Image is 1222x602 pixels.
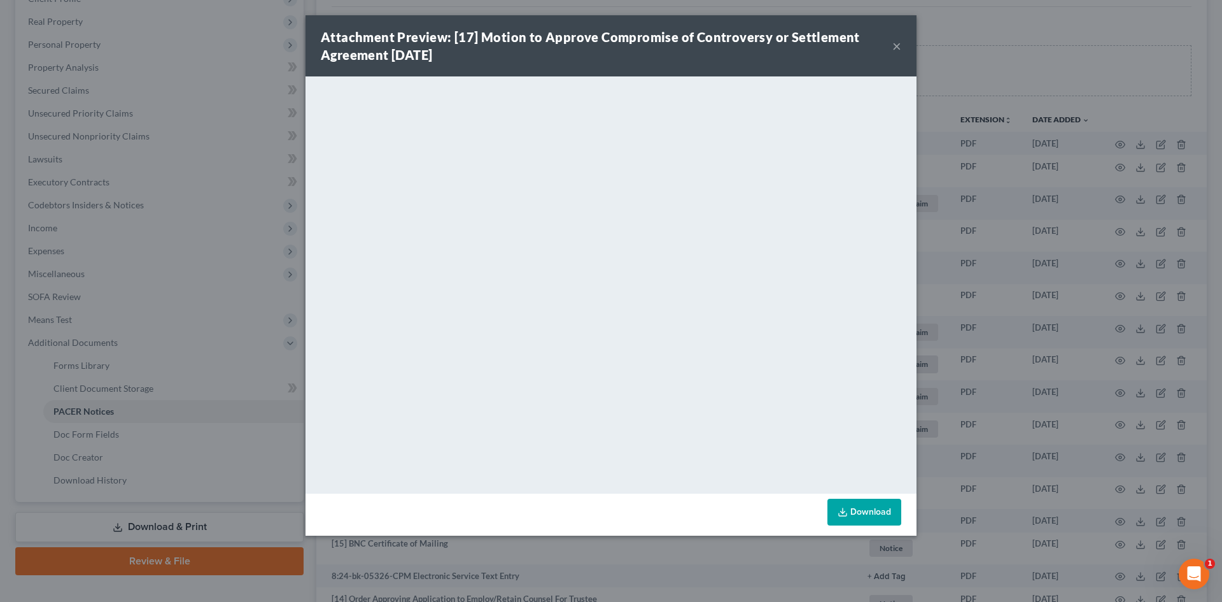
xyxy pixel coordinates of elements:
[321,29,860,62] strong: Attachment Preview: [17] Motion to Approve Compromise of Controversy or Settlement Agreement [DATE]
[892,38,901,54] button: ×
[1205,559,1215,569] span: 1
[1179,559,1209,589] iframe: Intercom live chat
[305,76,916,491] iframe: <object ng-attr-data='[URL][DOMAIN_NAME]' type='application/pdf' width='100%' height='650px'></ob...
[827,499,901,526] a: Download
